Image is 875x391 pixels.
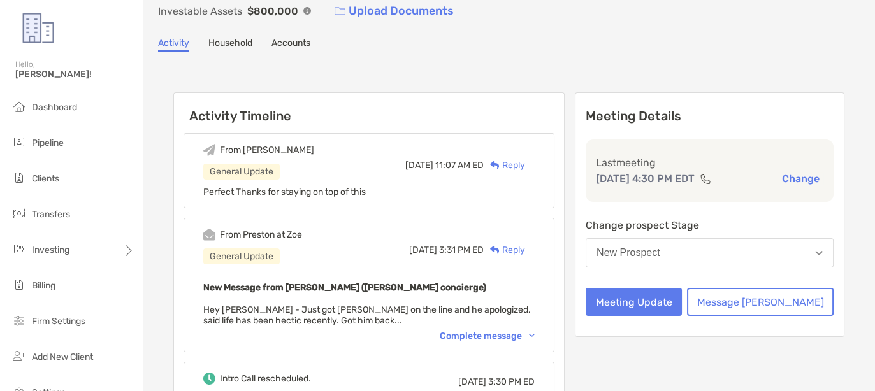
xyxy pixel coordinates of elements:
img: transfers icon [11,206,27,221]
p: [DATE] 4:30 PM EDT [596,171,695,187]
span: [DATE] [405,160,433,171]
img: Event icon [203,229,215,241]
img: add_new_client icon [11,348,27,364]
span: Dashboard [32,102,77,113]
div: Reply [484,243,525,257]
img: investing icon [11,241,27,257]
p: Investable Assets [158,3,242,19]
img: firm-settings icon [11,313,27,328]
span: 3:30 PM ED [488,376,535,387]
b: New Message from [PERSON_NAME] ([PERSON_NAME] concierge) [203,282,486,293]
a: Household [208,38,252,52]
img: Chevron icon [529,334,535,338]
img: Reply icon [490,246,500,254]
a: Accounts [271,38,310,52]
a: Activity [158,38,189,52]
div: General Update [203,164,280,180]
img: Reply icon [490,161,500,169]
p: Change prospect Stage [586,217,834,233]
div: General Update [203,248,280,264]
div: Reply [484,159,525,172]
span: Pipeline [32,138,64,148]
div: From [PERSON_NAME] [220,145,314,155]
span: Clients [32,173,59,184]
div: From Preston at Zoe [220,229,302,240]
button: Message [PERSON_NAME] [687,288,834,316]
img: Event icon [203,373,215,385]
span: [PERSON_NAME]! [15,69,134,80]
img: pipeline icon [11,134,27,150]
p: $800,000 [247,3,298,19]
span: Firm Settings [32,316,85,327]
div: Complete message [440,331,535,341]
button: New Prospect [586,238,834,267]
img: Zoe Logo [15,5,61,51]
span: Perfect Thanks for staying on top of this [203,187,366,197]
div: Intro Call rescheduled. [220,373,311,384]
span: 11:07 AM ED [435,160,484,171]
p: Meeting Details [586,108,834,124]
img: billing icon [11,277,27,292]
p: Last meeting [596,155,823,171]
span: [DATE] [458,376,486,387]
span: Billing [32,280,55,291]
span: Investing [32,245,69,255]
img: Info Icon [303,7,311,15]
h6: Activity Timeline [174,93,564,124]
span: Transfers [32,209,70,220]
span: Add New Client [32,352,93,362]
img: clients icon [11,170,27,185]
span: Hey [PERSON_NAME] - Just got [PERSON_NAME] on the line and he apologized, said life has been hect... [203,304,530,326]
img: Event icon [203,144,215,156]
img: Open dropdown arrow [815,251,823,255]
button: Change [778,172,823,185]
img: button icon [335,7,345,16]
span: 3:31 PM ED [439,245,484,255]
img: communication type [700,174,711,184]
button: Meeting Update [586,288,682,316]
span: [DATE] [409,245,437,255]
div: New Prospect [597,247,660,259]
img: dashboard icon [11,99,27,114]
